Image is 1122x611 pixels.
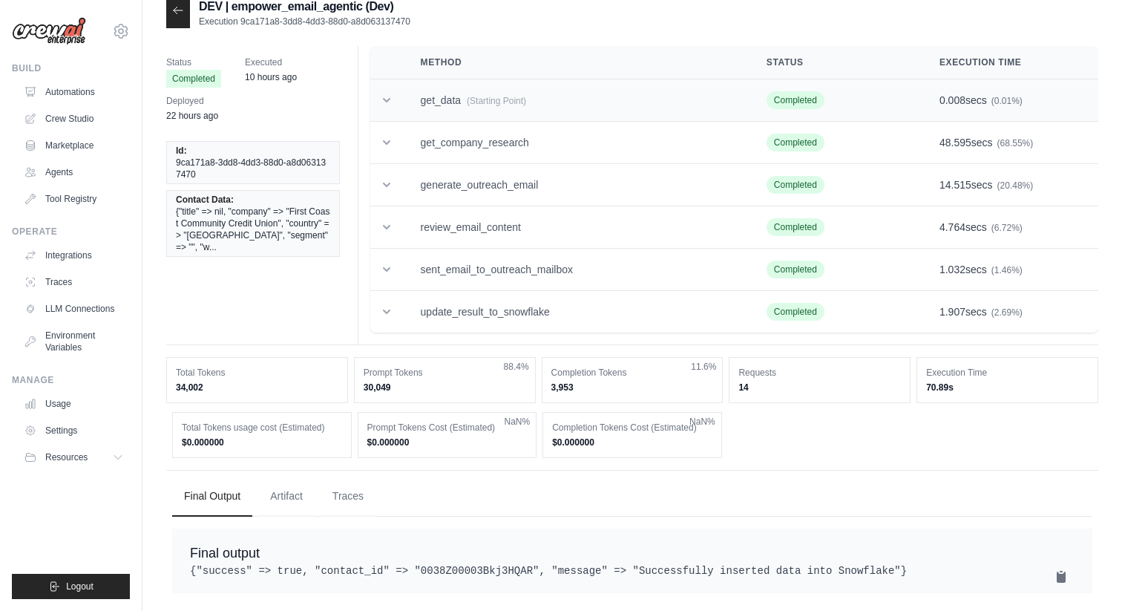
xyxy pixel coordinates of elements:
[738,367,901,379] dt: Requests
[997,138,1034,148] span: (68.55%)
[738,382,901,393] dd: 14
[922,164,1098,206] td: secs
[176,145,187,157] span: Id:
[166,94,218,108] span: Deployed
[403,206,749,249] td: review_email_content
[66,581,93,592] span: Logout
[939,179,971,191] span: 14.515
[367,422,528,434] dt: Prompt Tokens Cost (Estimated)
[12,226,130,238] div: Operate
[18,187,130,211] a: Tool Registry
[364,382,526,393] dd: 30,049
[939,94,965,106] span: 0.008
[18,80,130,104] a: Automations
[176,382,338,393] dd: 34,002
[991,307,1023,318] span: (2.69%)
[12,374,130,386] div: Manage
[551,367,714,379] dt: Completion Tokens
[691,361,716,373] span: 11.6%
[172,477,252,517] button: Final Output
[403,291,749,333] td: update_result_to_snowflake
[689,416,715,428] span: NaN%
[767,134,824,151] span: Completed
[245,55,297,70] span: Executed
[18,419,130,442] a: Settings
[199,16,410,27] p: Execution 9ca171a8-3dd8-4dd3-88d0-a8d063137470
[12,17,86,45] img: Logo
[1048,540,1122,611] iframe: Chat Widget
[45,451,88,463] span: Resources
[767,91,824,109] span: Completed
[552,422,712,434] dt: Completion Tokens Cost (Estimated)
[18,392,130,416] a: Usage
[176,194,234,206] span: Contact Data:
[922,291,1098,333] td: secs
[12,62,130,74] div: Build
[939,221,965,233] span: 4.764
[367,437,528,448] dd: $0.000000
[321,477,375,517] button: Traces
[166,55,221,70] span: Status
[749,46,922,79] th: Status
[504,361,529,373] span: 88.4%
[552,437,712,448] dd: $0.000000
[922,249,1098,291] td: secs
[922,122,1098,164] td: secs
[258,477,315,517] button: Artifact
[12,574,130,599] button: Logout
[182,437,342,448] dd: $0.000000
[767,176,824,194] span: Completed
[551,382,714,393] dd: 3,953
[364,367,526,379] dt: Prompt Tokens
[922,206,1098,249] td: secs
[939,137,971,148] span: 48.595
[467,96,526,106] span: (Starting Point)
[245,72,297,82] time: August 29, 2025 at 11:41 IST
[926,367,1089,379] dt: Execution Time
[18,445,130,469] button: Resources
[922,46,1098,79] th: Execution Time
[767,218,824,236] span: Completed
[176,367,338,379] dt: Total Tokens
[166,111,218,121] time: August 29, 2025 at 00:14 IST
[403,46,749,79] th: Method
[166,70,221,88] span: Completed
[18,324,130,359] a: Environment Variables
[922,79,1098,122] td: secs
[939,306,965,318] span: 1.907
[176,157,330,180] span: 9ca171a8-3dd8-4dd3-88d0-a8d063137470
[926,382,1089,393] dd: 70.89s
[403,79,749,122] td: get_data
[18,107,130,131] a: Crew Studio
[403,164,749,206] td: generate_outreach_email
[997,180,1034,191] span: (20.48%)
[939,264,965,275] span: 1.032
[18,297,130,321] a: LLM Connections
[991,96,1023,106] span: (0.01%)
[991,223,1023,233] span: (6.72%)
[18,244,130,267] a: Integrations
[18,160,130,184] a: Agents
[18,270,130,294] a: Traces
[176,206,330,253] span: {"title" => nil, "company" => "First Coast Community Credit Union", "country" => "[GEOGRAPHIC_DAT...
[767,303,824,321] span: Completed
[403,249,749,291] td: sent_email_to_outreach_mailbox
[18,134,130,157] a: Marketplace
[190,563,1075,578] pre: {"success" => true, "contact_id" => "0038Z00003Bkj3HQAR", "message" => "Successfully inserted dat...
[505,416,531,428] span: NaN%
[190,546,260,561] span: Final output
[767,261,824,278] span: Completed
[991,265,1023,275] span: (1.46%)
[182,422,342,434] dt: Total Tokens usage cost (Estimated)
[403,122,749,164] td: get_company_research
